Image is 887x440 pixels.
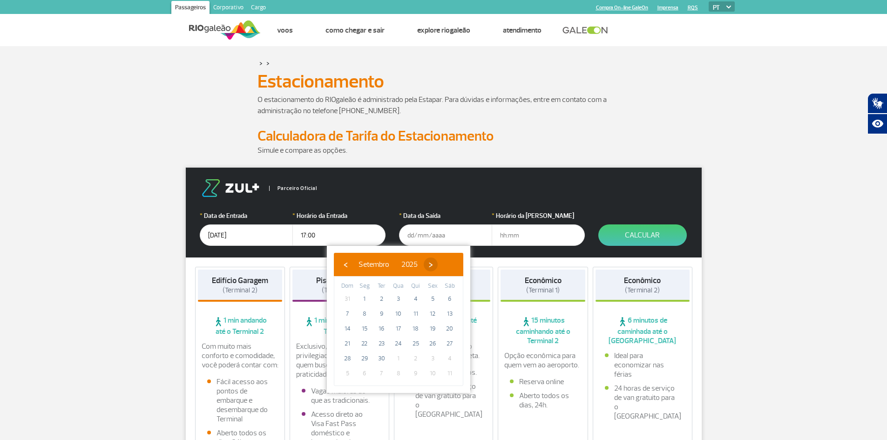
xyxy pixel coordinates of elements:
[340,336,355,351] span: 21
[359,260,389,269] span: Setembro
[596,316,690,345] span: 6 minutos de caminhada até o [GEOGRAPHIC_DATA]
[424,257,438,271] button: ›
[425,351,440,366] span: 3
[352,257,395,271] button: Setembro
[357,366,372,381] span: 6
[207,377,273,424] li: Fácil acesso aos pontos de embarque e desembarque do Terminal
[198,316,283,336] span: 1 min andando até o Terminal 2
[425,366,440,381] span: 10
[373,281,390,291] th: weekday
[391,336,406,351] span: 24
[200,179,261,197] img: logo-zul.png
[327,246,470,393] bs-datepicker-container: calendar
[501,316,585,345] span: 15 minutos caminhando até o Terminal 2
[408,306,423,321] span: 11
[442,351,457,366] span: 4
[408,351,423,366] span: 2
[316,276,362,285] strong: Piso Premium
[266,58,270,68] a: >
[340,351,355,366] span: 28
[401,260,418,269] span: 2025
[212,276,268,285] strong: Edifício Garagem
[425,336,440,351] span: 26
[525,276,562,285] strong: Econômico
[510,377,576,386] li: Reserva online
[391,291,406,306] span: 3
[408,366,423,381] span: 9
[425,306,440,321] span: 12
[526,286,560,295] span: (Terminal 1)
[200,211,293,221] label: Data de Entrada
[424,281,441,291] th: weekday
[357,336,372,351] span: 22
[259,58,263,68] a: >
[356,281,373,291] th: weekday
[340,291,355,306] span: 31
[442,306,457,321] span: 13
[277,26,293,35] a: Voos
[867,93,887,134] div: Plugin de acessibilidade da Hand Talk.
[688,5,698,11] a: RQS
[357,291,372,306] span: 1
[374,321,389,336] span: 16
[407,281,424,291] th: weekday
[399,211,492,221] label: Data da Saída
[257,74,630,89] h1: Estacionamento
[257,145,630,156] p: Simule e compare as opções.
[504,351,582,370] p: Opção econômica para quem vem ao aeroporto.
[425,291,440,306] span: 5
[357,351,372,366] span: 29
[510,391,576,410] li: Aberto todos os dias, 24h.
[374,351,389,366] span: 30
[492,224,585,246] input: hh:mm
[257,94,630,116] p: O estacionamento do RIOgaleão é administrado pela Estapar. Para dúvidas e informações, entre em c...
[296,342,383,379] p: Exclusivo, com localização privilegiada e ideal para quem busca conforto e praticidade.
[625,286,660,295] span: (Terminal 2)
[340,366,355,381] span: 5
[596,5,648,11] a: Compra On-line GaleOn
[624,276,661,285] strong: Econômico
[605,384,680,421] li: 24 horas de serviço de van gratuito para o [GEOGRAPHIC_DATA]
[395,257,424,271] button: 2025
[492,211,585,221] label: Horário da [PERSON_NAME]
[339,281,356,291] th: weekday
[374,336,389,351] span: 23
[441,281,458,291] th: weekday
[605,351,680,379] li: Ideal para economizar nas férias
[292,224,386,246] input: hh:mm
[257,128,630,145] h2: Calculadora de Tarifa do Estacionamento
[292,316,386,336] span: 1 min andando até o Terminal 2
[210,1,247,16] a: Corporativo
[406,382,481,419] li: 24 horas de serviço de van gratuito para o [GEOGRAPHIC_DATA]
[503,26,542,35] a: Atendimento
[171,1,210,16] a: Passageiros
[598,224,687,246] button: Calcular
[340,306,355,321] span: 7
[302,386,377,405] li: Vagas maiores do que as tradicionais.
[867,93,887,114] button: Abrir tradutor de língua de sinais.
[390,281,407,291] th: weekday
[442,366,457,381] span: 11
[322,286,357,295] span: (Terminal 2)
[269,186,317,191] span: Parceiro Oficial
[339,257,352,271] button: ‹
[657,5,678,11] a: Imprensa
[292,211,386,221] label: Horário da Entrada
[442,321,457,336] span: 20
[202,342,279,370] p: Com muito mais conforto e comodidade, você poderá contar com:
[200,224,293,246] input: dd/mm/aaaa
[357,321,372,336] span: 15
[425,321,440,336] span: 19
[247,1,270,16] a: Cargo
[408,321,423,336] span: 18
[442,291,457,306] span: 6
[867,114,887,134] button: Abrir recursos assistivos.
[340,321,355,336] span: 14
[357,306,372,321] span: 8
[339,258,438,268] bs-datepicker-navigation-view: ​ ​ ​
[391,351,406,366] span: 1
[325,26,385,35] a: Como chegar e sair
[408,336,423,351] span: 25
